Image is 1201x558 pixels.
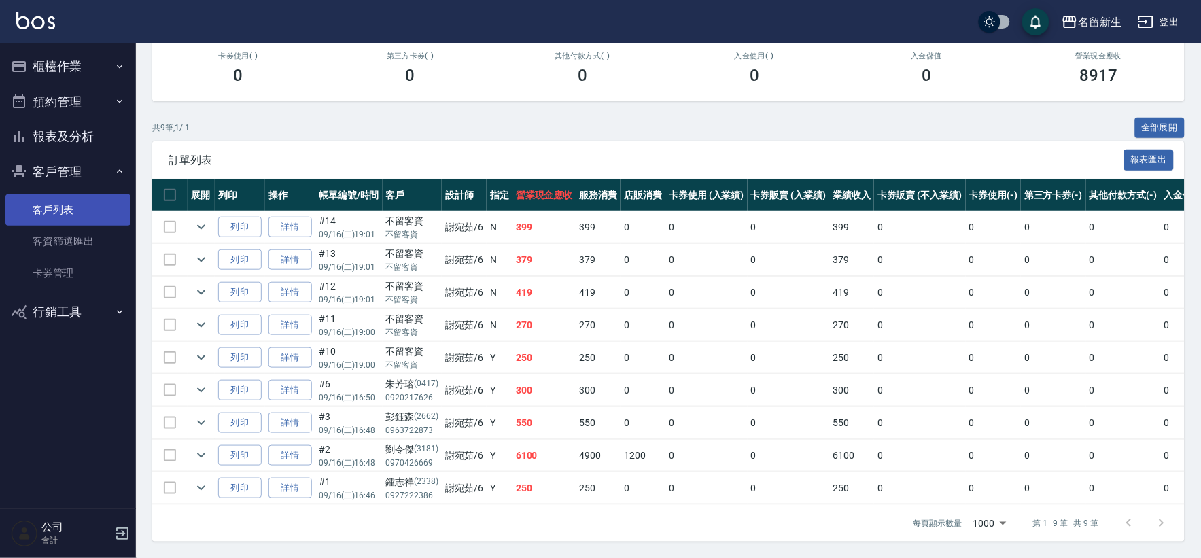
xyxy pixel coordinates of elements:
td: 250 [512,472,576,504]
p: 09/16 (二) 19:01 [319,261,379,273]
td: Y [487,440,512,472]
div: 不留客資 [386,312,439,326]
td: 250 [829,342,874,374]
h2: 第三方卡券(-) [341,52,480,60]
button: expand row [191,282,211,302]
td: 0 [665,440,748,472]
div: 不留客資 [386,214,439,228]
h2: 營業現金應收 [1029,52,1168,60]
td: 0 [874,472,965,504]
td: 0 [748,309,830,341]
td: #10 [315,342,383,374]
td: 379 [829,244,874,276]
td: 419 [829,277,874,309]
td: 0 [621,244,665,276]
button: 登出 [1132,10,1185,35]
h3: 0 [578,66,587,85]
a: 詳情 [268,249,312,271]
td: 0 [966,440,1022,472]
h3: 8917 [1079,66,1117,85]
td: 0 [874,374,965,406]
div: 不留客資 [386,247,439,261]
div: 不留客資 [386,345,439,359]
td: #13 [315,244,383,276]
td: 419 [576,277,621,309]
button: expand row [191,413,211,433]
p: 不留客資 [386,326,439,338]
td: 0 [874,244,965,276]
td: 謝宛茹 /6 [442,244,487,276]
td: 0 [665,211,748,243]
td: 4900 [576,440,621,472]
td: 0 [748,407,830,439]
button: 列印 [218,347,262,368]
a: 詳情 [268,217,312,238]
img: Logo [16,12,55,29]
button: save [1022,8,1049,35]
td: #14 [315,211,383,243]
p: 不留客資 [386,228,439,241]
p: (2338) [415,475,439,489]
th: 帳單編號/時間 [315,179,383,211]
td: 0 [1086,374,1161,406]
a: 報表匯出 [1124,153,1174,166]
td: 0 [966,244,1022,276]
td: 270 [512,309,576,341]
span: 訂單列表 [169,154,1124,167]
td: 0 [966,342,1022,374]
th: 營業現金應收 [512,179,576,211]
td: 0 [874,342,965,374]
td: #2 [315,440,383,472]
td: 0 [1086,277,1161,309]
td: 0 [1086,472,1161,504]
td: 0 [665,374,748,406]
td: 0 [665,342,748,374]
td: 0 [621,374,665,406]
button: 預約管理 [5,84,130,120]
h2: 其他付款方式(-) [512,52,652,60]
td: 謝宛茹 /6 [442,374,487,406]
td: 250 [512,342,576,374]
button: 名留新生 [1056,8,1127,36]
p: 共 9 筆, 1 / 1 [152,122,190,134]
td: #6 [315,374,383,406]
th: 卡券使用 (入業績) [665,179,748,211]
button: 列印 [218,217,262,238]
a: 詳情 [268,413,312,434]
td: 0 [1086,244,1161,276]
td: 0 [966,374,1022,406]
td: 0 [665,309,748,341]
button: expand row [191,380,211,400]
div: 不留客資 [386,279,439,294]
p: 09/16 (二) 19:01 [319,228,379,241]
td: 550 [829,407,874,439]
img: Person [11,520,38,547]
div: 1000 [968,505,1011,542]
td: 0 [748,244,830,276]
td: #11 [315,309,383,341]
td: 6100 [512,440,576,472]
td: #3 [315,407,383,439]
td: 0 [966,211,1022,243]
button: 列印 [218,445,262,466]
div: 劉令傑 [386,442,439,457]
th: 服務消費 [576,179,621,211]
td: Y [487,472,512,504]
p: 0927222386 [386,489,439,502]
h3: 0 [234,66,243,85]
td: 6100 [829,440,874,472]
td: 0 [1086,211,1161,243]
td: #12 [315,277,383,309]
button: 列印 [218,315,262,336]
h5: 公司 [41,521,111,534]
button: 列印 [218,380,262,401]
td: 0 [1021,440,1086,472]
td: 399 [576,211,621,243]
a: 詳情 [268,478,312,499]
td: 0 [1021,244,1086,276]
th: 其他付款方式(-) [1086,179,1161,211]
p: 0970426669 [386,457,439,469]
td: 0 [748,374,830,406]
p: 不留客資 [386,261,439,273]
td: 0 [621,277,665,309]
